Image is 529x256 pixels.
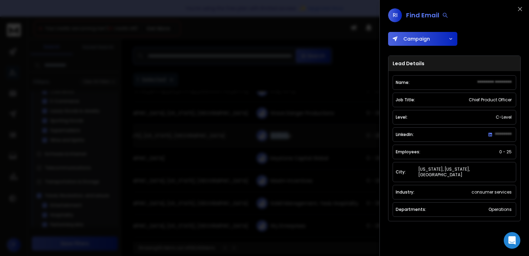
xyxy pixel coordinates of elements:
[396,207,426,212] p: Departments:
[396,169,406,175] p: City:
[417,165,513,179] div: [US_STATE], [US_STATE], [GEOGRAPHIC_DATA]
[467,96,513,104] div: Chief Product Officer
[396,114,407,120] p: Level:
[396,80,410,85] p: Name:
[504,232,520,249] div: Open Intercom Messenger
[396,149,420,155] p: Employees:
[396,189,414,195] p: Industry:
[388,56,520,71] h3: Lead Details
[498,148,513,156] div: 0 - 25
[470,188,513,196] div: consumer services
[396,132,414,137] p: LinkedIn:
[396,97,415,103] p: Job Title:
[388,8,402,22] span: RI
[401,35,430,42] span: Campaign
[494,113,513,121] div: C-Level
[487,205,513,214] div: Operations
[406,10,448,20] div: Find Email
